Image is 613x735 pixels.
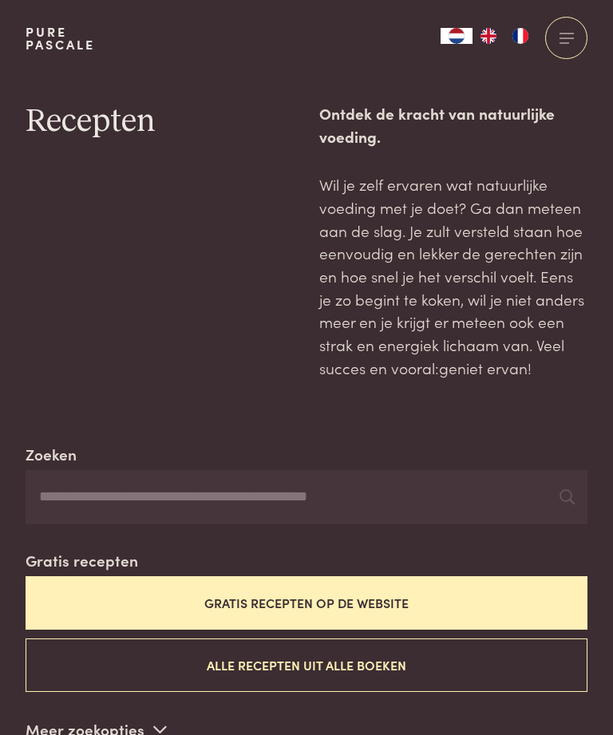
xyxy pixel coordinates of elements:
[473,28,536,44] ul: Language list
[441,28,473,44] div: Language
[319,173,587,379] p: Wil je zelf ervaren wat natuurlijke voeding met je doet? Ga dan meteen aan de slag. Je zult verst...
[504,28,536,44] a: FR
[26,549,138,572] label: Gratis recepten
[441,28,536,44] aside: Language selected: Nederlands
[26,576,587,630] button: Gratis recepten op de website
[26,443,77,466] label: Zoeken
[319,102,555,147] strong: Ontdek de kracht van natuurlijke voeding.
[26,638,587,692] button: Alle recepten uit alle boeken
[26,102,294,142] h1: Recepten
[441,28,473,44] a: NL
[26,26,95,51] a: PurePascale
[473,28,504,44] a: EN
